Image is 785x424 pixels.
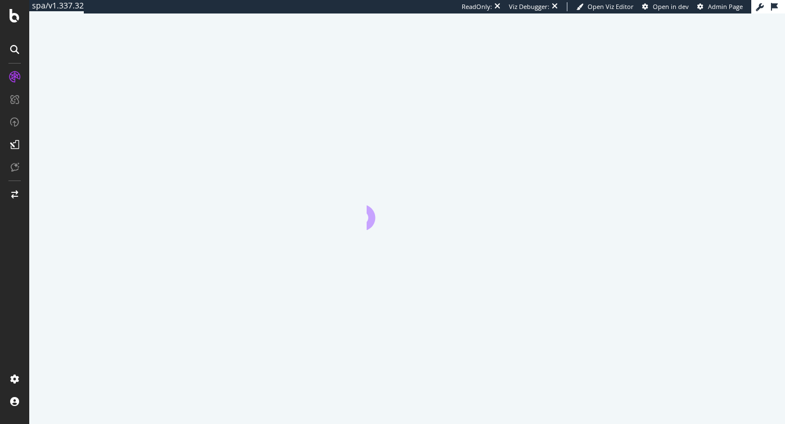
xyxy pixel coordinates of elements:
[653,2,689,11] span: Open in dev
[708,2,743,11] span: Admin Page
[642,2,689,11] a: Open in dev
[509,2,549,11] div: Viz Debugger:
[367,190,448,230] div: animation
[576,2,634,11] a: Open Viz Editor
[697,2,743,11] a: Admin Page
[462,2,492,11] div: ReadOnly:
[588,2,634,11] span: Open Viz Editor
